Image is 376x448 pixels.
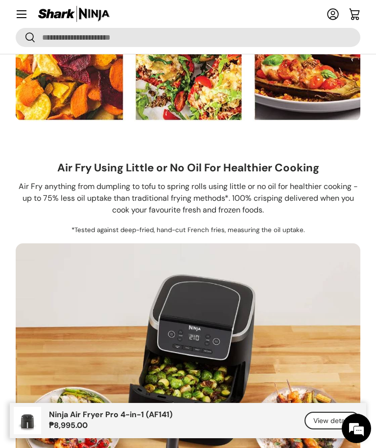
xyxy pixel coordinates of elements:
img: https://sharkninja.com.ph/products/ninja-air-fryer-pro-4-in-1-af141 [14,407,41,434]
em: Submit [143,302,178,315]
strong: ₱8,995.00 [49,420,90,430]
small: *Tested against deep-fried, hand-cut French fries, measuring the oil uptake. [71,226,305,234]
a: View details [305,412,360,430]
div: Minimize live chat window [161,5,184,28]
h3: Air Fry Using Little or No Oil For Healthier Cooking [57,161,319,175]
p: Air Fry anything from dumpling to tofu to spring rolls using little or no oil for healthier cooki... [16,181,360,216]
img: Shark Ninja Philippines [37,5,111,24]
div: Leave a message [51,55,164,68]
textarea: Type your message and click 'Submit' [5,267,187,302]
p: Ninja Air Fryer Pro 4-in-1 (AF141) [49,410,293,419]
span: We are offline. Please leave us a message. [21,123,171,222]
